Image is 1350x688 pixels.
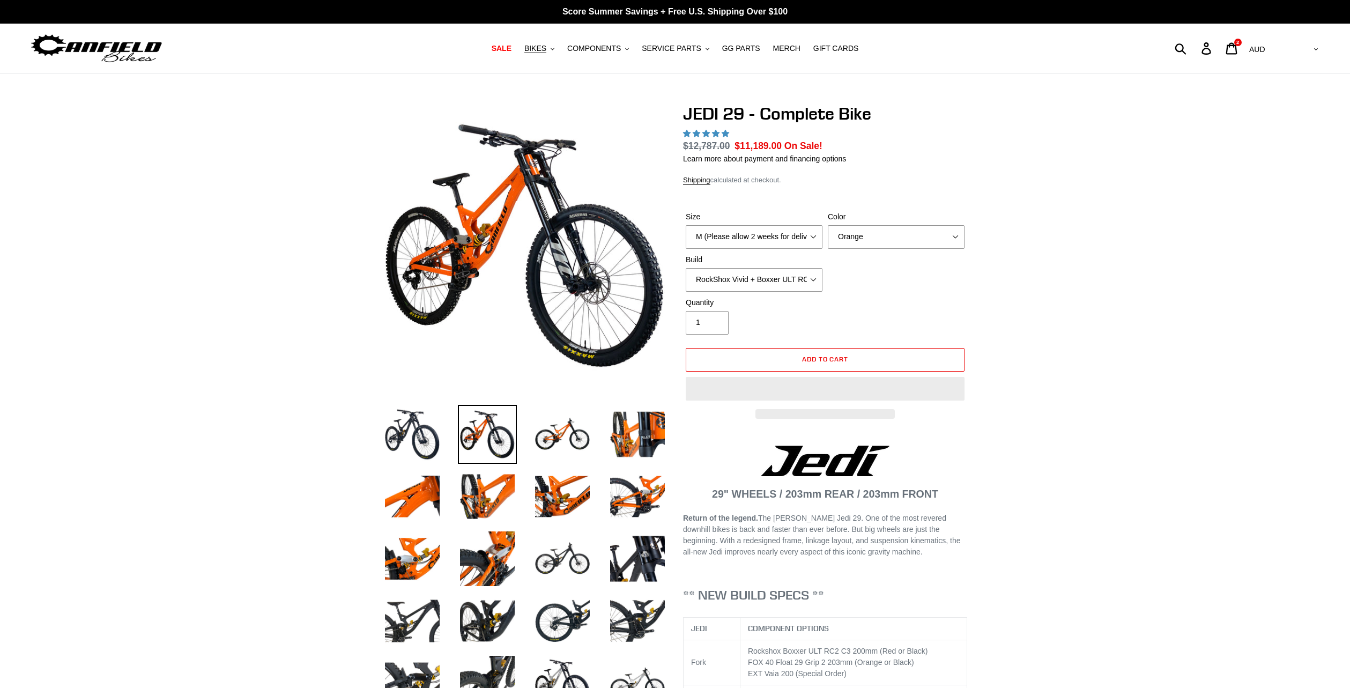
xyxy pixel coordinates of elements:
[383,467,442,526] img: Load image into Gallery viewer, JEDI 29 - Complete Bike
[712,488,938,500] strong: 29" WHEELS / 203mm REAR / 203mm FRONT
[683,154,846,163] a: Learn more about payment and financing options
[768,41,806,56] a: MERCH
[385,106,665,386] img: JEDI 29 - Complete Bike
[813,44,859,53] span: GIFT CARDS
[636,41,714,56] button: SERVICE PARTS
[802,355,849,363] span: Add to cart
[784,139,822,153] span: On Sale!
[642,44,701,53] span: SERVICE PARTS
[383,591,442,650] img: Load image into Gallery viewer, JEDI 29 - Complete Bike
[1236,40,1239,45] span: 2
[748,647,928,655] span: Rockshox Boxxer ULT RC2 C3 200mm (Red or Black)
[748,658,914,667] span: FOX 40 Float 29 Grip 2 203mm (Orange or Black)
[29,32,164,65] img: Canfield Bikes
[683,513,967,558] p: The [PERSON_NAME] Jedi 29. One of the most revered downhill bikes is back and faster than ever be...
[567,44,621,53] span: COMPONENTS
[458,529,517,588] img: Load image into Gallery viewer, JEDI 29 - Complete Bike
[683,103,967,124] h1: JEDI 29 - Complete Bike
[383,405,442,464] img: Load image into Gallery viewer, JEDI 29 - Complete Bike
[533,591,592,650] img: Load image into Gallery viewer, JEDI 29 - Complete Bike
[524,44,546,53] span: BIKES
[533,467,592,526] img: Load image into Gallery viewer, JEDI 29 - Complete Bike
[773,44,800,53] span: MERCH
[533,529,592,588] img: Load image into Gallery viewer, JEDI 29 - Complete Bike
[562,41,634,56] button: COMPONENTS
[686,348,965,372] button: Add to cart
[519,41,560,56] button: BIKES
[458,405,517,464] img: Load image into Gallery viewer, JEDI 29 - Complete Bike
[686,211,822,223] label: Size
[684,618,740,640] th: JEDI
[683,176,710,185] a: Shipping
[458,591,517,650] img: Load image into Gallery viewer, JEDI 29 - Complete Bike
[486,41,517,56] a: SALE
[686,297,822,308] label: Quantity
[683,175,967,186] div: calculated at checkout.
[608,591,667,650] img: Load image into Gallery viewer, JEDI 29 - Complete Bike
[533,405,592,464] img: Load image into Gallery viewer, JEDI 29 - Complete Bike
[683,129,731,138] span: 5.00 stars
[608,529,667,588] img: Load image into Gallery viewer, JEDI 29 - Complete Bike
[683,140,730,151] s: $12,787.00
[717,41,766,56] a: GG PARTS
[608,405,667,464] img: Load image into Gallery viewer, JEDI 29 - Complete Bike
[740,618,967,640] th: COMPONENT OPTIONS
[686,254,822,265] label: Build
[735,140,782,151] span: $11,189.00
[808,41,864,56] a: GIFT CARDS
[1181,36,1208,60] input: Search
[722,44,760,53] span: GG PARTS
[1220,37,1245,60] a: 2
[828,211,965,223] label: Color
[761,446,889,476] img: Jedi Logo
[683,587,967,603] h3: ** NEW BUILD SPECS **
[683,514,758,522] strong: Return of the legend.
[383,529,442,588] img: Load image into Gallery viewer, JEDI 29 - Complete Bike
[748,669,847,678] span: EXT Vaia 200 (Special Order)
[684,640,740,685] td: Fork
[492,44,511,53] span: SALE
[608,467,667,526] img: Load image into Gallery viewer, JEDI 29 - Complete Bike
[458,467,517,526] img: Load image into Gallery viewer, JEDI 29 - Complete Bike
